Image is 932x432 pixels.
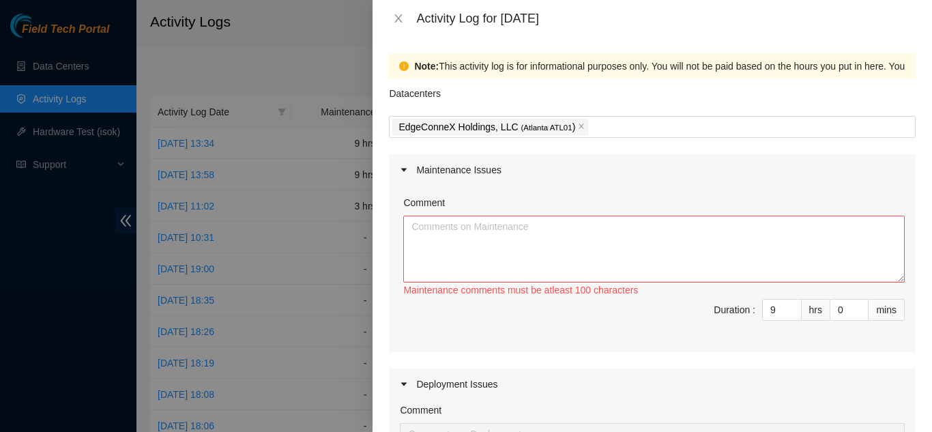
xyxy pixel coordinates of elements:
[400,380,408,388] span: caret-right
[403,283,905,298] div: Maintenance comments must be atleast 100 characters
[389,79,440,101] p: Datacenters
[521,124,572,132] span: ( Atlanta ATL01
[416,11,916,26] div: Activity Log for [DATE]
[389,154,916,186] div: Maintenance Issues
[398,119,575,135] p: EdgeConneX Holdings, LLC )
[400,403,441,418] label: Comment
[389,12,408,25] button: Close
[714,302,755,317] div: Duration :
[389,369,916,400] div: Deployment Issues
[869,299,905,321] div: mins
[403,216,905,283] textarea: Comment
[414,59,439,74] strong: Note:
[393,13,404,24] span: close
[399,61,409,71] span: exclamation-circle
[802,299,830,321] div: hrs
[403,195,445,210] label: Comment
[578,123,585,131] span: close
[400,166,408,174] span: caret-right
